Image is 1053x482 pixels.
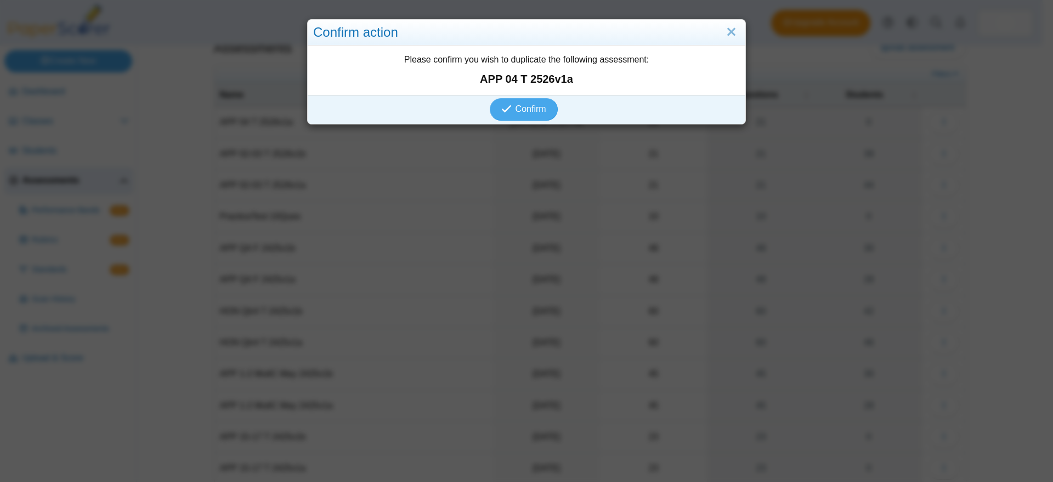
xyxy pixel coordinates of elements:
[516,104,546,114] span: Confirm
[313,71,740,87] strong: APP 04 T 2526v1a
[490,98,557,120] button: Confirm
[723,23,740,42] a: Close
[308,20,745,46] div: Confirm action
[308,46,745,95] div: Please confirm you wish to duplicate the following assessment:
